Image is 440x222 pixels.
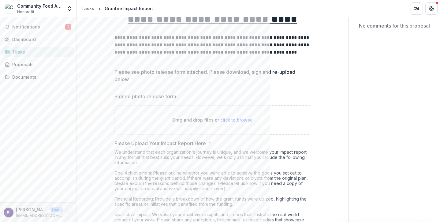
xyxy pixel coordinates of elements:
div: Dashboard [12,36,69,43]
div: Documents [12,74,69,80]
button: Open entity switcher [65,2,74,15]
button: More [65,209,73,216]
p: [EMAIL_ADDRESS][DOMAIN_NAME] [16,213,63,218]
span: 2 [65,24,71,30]
a: Tasks [2,47,74,57]
div: Proposals [12,61,69,68]
nav: breadcrumb [79,4,155,13]
img: Community Food And Agriculture Coalition (DBA Farm Connect Montana) [5,4,15,13]
p: Drag and drop files or [172,117,253,123]
p: Please Upload Your Impact Report Here [114,140,206,147]
p: No comments for this proposal [359,22,430,29]
span: Notifications [12,24,65,30]
p: [PERSON_NAME] [16,206,48,213]
a: Dashboard [2,34,74,44]
div: Ian Finch [7,210,10,214]
div: Community Food And Agriculture Coalition (DBA Farm Connect [US_STATE]) [17,3,63,9]
a: Documents [2,72,74,82]
div: Grantee Impact Report [105,5,153,12]
span: click to browse [220,117,253,122]
button: Partners [411,2,423,15]
span: Nonprofit [17,9,34,15]
p: User [50,207,63,213]
p: Please see photo release form attached. Please download, sign and re-upload below. [114,68,307,83]
div: Tasks [81,5,94,12]
p: Signed photo release form: [114,93,177,100]
a: Proposals [2,59,74,70]
button: Notifications2 [2,22,74,32]
a: Tasks [79,4,97,13]
div: Tasks [12,49,69,55]
button: Get Help [425,2,438,15]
